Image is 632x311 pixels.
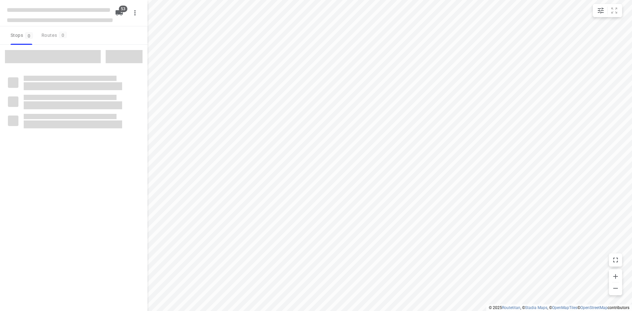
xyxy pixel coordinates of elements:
button: Map settings [594,4,607,17]
a: OpenStreetMap [580,305,608,310]
a: OpenMapTiles [552,305,577,310]
a: Routetitan [502,305,520,310]
a: Stadia Maps [525,305,547,310]
div: small contained button group [593,4,622,17]
li: © 2025 , © , © © contributors [489,305,629,310]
